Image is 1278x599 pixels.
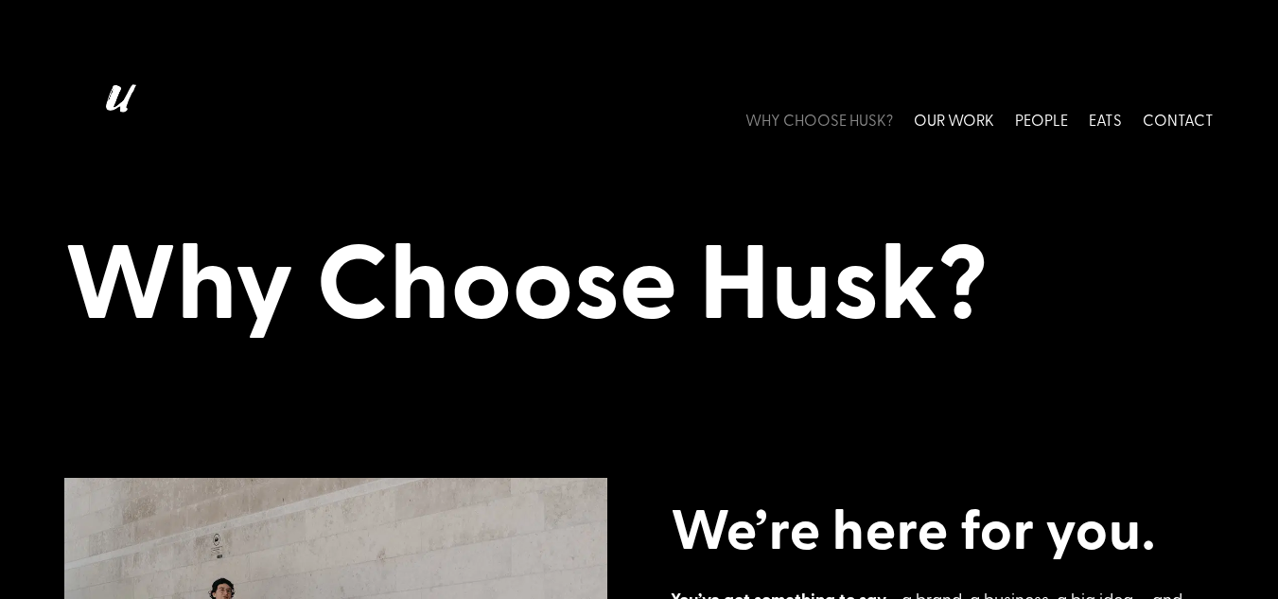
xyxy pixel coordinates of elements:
h2: We’re here for you. [671,495,1215,571]
a: EATS [1089,77,1122,161]
a: WHY CHOOSE HUSK? [745,77,893,161]
a: PEOPLE [1015,77,1068,161]
h1: Why Choose Husk? [64,215,1215,349]
a: OUR WORK [914,77,994,161]
a: CONTACT [1143,77,1214,161]
img: Husk logo [64,77,168,161]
